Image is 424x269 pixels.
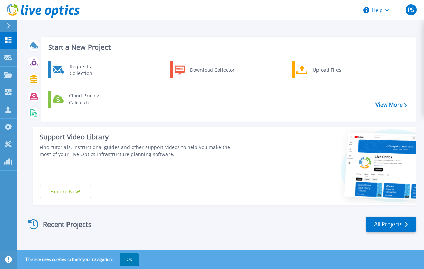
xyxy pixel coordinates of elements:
a: View More [375,102,407,108]
h3: Start a New Project [48,43,407,51]
span: This site uses cookies to track your navigation. [19,253,139,266]
div: Download Collector [187,63,238,77]
span: PS [408,7,414,13]
a: Explore Now! [40,185,91,198]
a: Download Collector [170,61,239,78]
div: Upload Files [309,63,360,77]
div: Find tutorials, instructional guides and other support videos to help you make the most of your L... [40,144,238,158]
div: Recent Projects [26,216,101,233]
a: Upload Files [292,61,361,78]
button: OK [120,253,139,266]
div: Request a Collection [66,63,116,77]
div: Support Video Library [40,132,238,141]
a: All Projects [366,217,416,232]
a: Cloud Pricing Calculator [48,91,117,108]
a: Request a Collection [48,61,117,78]
div: Cloud Pricing Calculator [65,92,116,106]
